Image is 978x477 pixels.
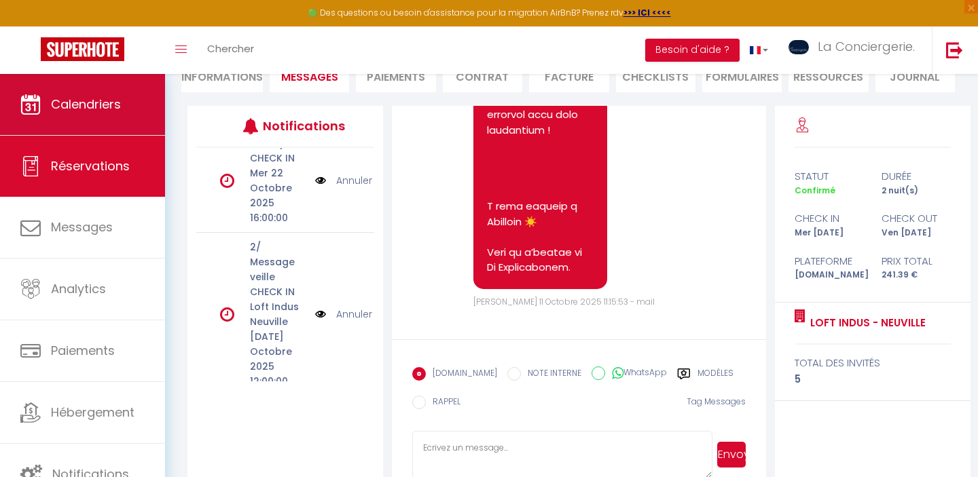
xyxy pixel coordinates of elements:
[51,218,113,235] span: Messages
[795,371,952,387] div: 5
[250,240,306,329] p: 2/ Message veille CHECK IN Loft Indus Neuville
[51,342,115,359] span: Paiements
[356,59,435,92] li: Paiements
[818,38,915,55] span: La Conciergerie.
[207,41,254,56] span: Chercher
[181,59,263,92] li: Informations
[789,40,809,54] img: ...
[315,307,326,322] img: NO IMAGE
[786,227,873,240] div: Mer [DATE]
[263,111,337,141] h3: Notifications
[315,173,326,188] img: NO IMAGE
[786,269,873,282] div: [DOMAIN_NAME]
[717,442,746,468] button: Envoyer
[443,59,522,92] li: Contrat
[795,185,835,196] span: Confirmé
[197,26,264,74] a: Chercher
[778,26,932,74] a: ... La Conciergerie.
[605,366,667,381] label: WhatsApp
[873,253,960,269] div: Prix total
[336,307,372,322] a: Annuler
[873,210,960,227] div: check out
[426,367,497,382] label: [DOMAIN_NAME]
[873,168,960,185] div: durée
[250,166,306,225] p: Mer 22 Octobre 2025 16:00:00
[946,41,963,58] img: logout
[521,367,581,382] label: NOTE INTERNE
[873,185,960,197] div: 2 nuit(s)
[336,173,372,188] a: Annuler
[875,59,955,92] li: Journal
[426,396,460,411] label: RAPPEL
[250,329,306,389] p: [DATE] Octobre 2025 12:00:00
[623,7,671,18] a: >>> ICI <<<<
[795,355,952,371] div: total des invités
[805,315,926,331] a: LOFT INDUS - NEUVILLE
[41,37,124,61] img: Super Booking
[473,296,655,307] span: [PERSON_NAME] 11 Octobre 2025 11:15:53 - mail
[702,59,782,92] li: FORMULAIRES
[786,253,873,269] div: Plateforme
[786,168,873,185] div: statut
[51,96,121,113] span: Calendriers
[250,136,306,166] p: CODE pour CHECK IN
[687,396,746,407] span: Tag Messages
[616,59,695,92] li: CHECKLISTS
[281,69,338,85] span: Messages
[873,227,960,240] div: Ven [DATE]
[51,157,130,174] span: Réservations
[51,280,106,297] span: Analytics
[873,269,960,282] div: 241.39 €
[645,39,740,62] button: Besoin d'aide ?
[529,59,609,92] li: Facture
[789,59,868,92] li: Ressources
[698,367,733,384] label: Modèles
[51,404,134,421] span: Hébergement
[786,210,873,227] div: check in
